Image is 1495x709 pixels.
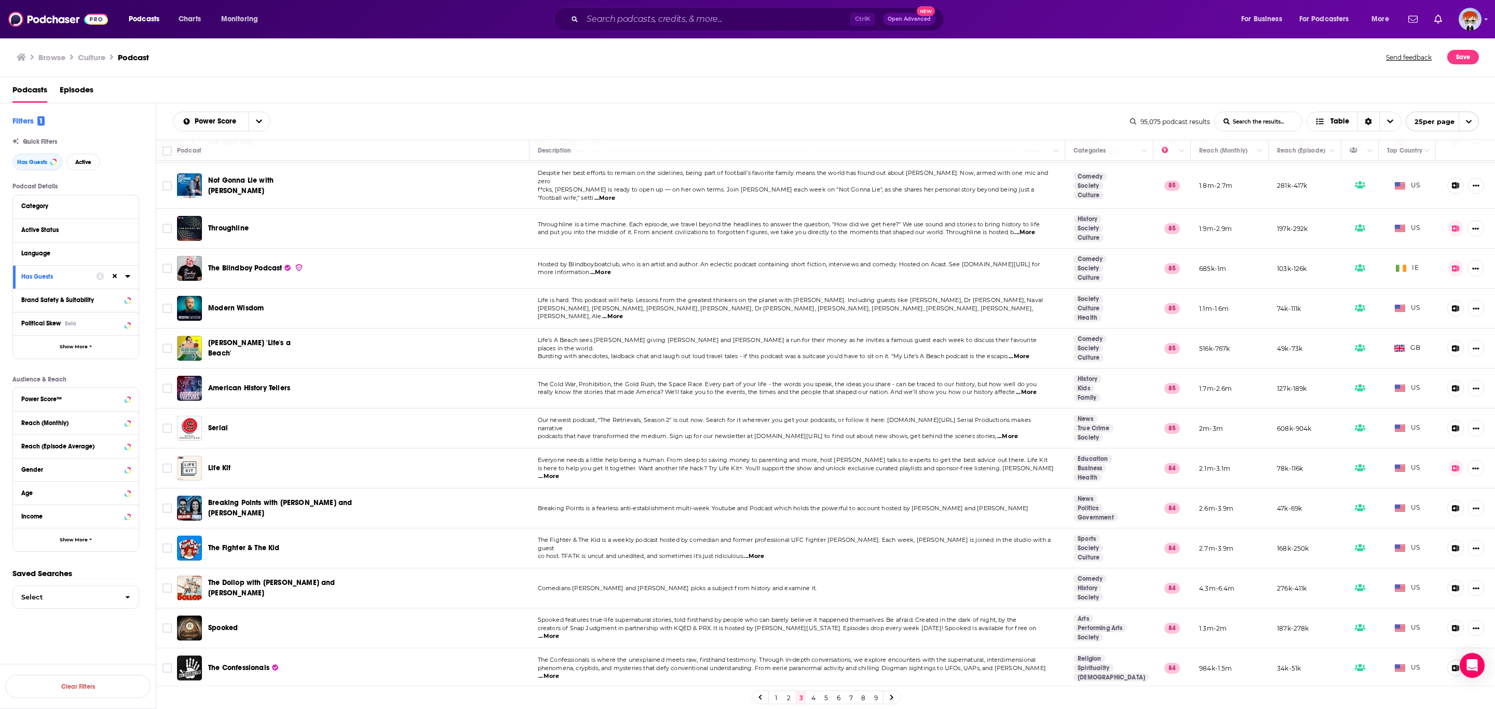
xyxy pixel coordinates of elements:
[162,344,172,353] span: Toggle select row
[1277,464,1303,473] p: 78k-116k
[1199,584,1235,593] p: 4.3m-6.4m
[12,81,47,103] a: Podcasts
[1073,593,1103,602] a: Society
[1073,182,1103,190] a: Society
[1199,424,1223,433] p: 2m-3m
[21,462,130,475] button: Gender
[1330,118,1349,125] span: Table
[208,463,230,473] a: Life Kit
[1073,295,1103,303] a: Society
[888,17,931,22] span: Open Advanced
[177,536,202,561] a: The Fighter & The Kid
[12,585,139,609] button: Select
[208,498,400,519] a: Breaking Points with [PERSON_NAME] and [PERSON_NAME]
[13,335,139,359] button: Show More
[1073,384,1094,392] a: Kids
[208,578,335,597] span: The Dollop with [PERSON_NAME] and [PERSON_NAME]
[162,264,172,273] span: Toggle select row
[221,12,258,26] span: Monitoring
[1073,464,1106,472] a: Business
[177,144,201,157] div: Podcast
[129,12,159,26] span: Podcasts
[1468,380,1484,397] button: Show More Button
[538,380,1037,388] span: The Cold War, Prohibition, the Gold Rush, the Space Race. Every part of your life - the words you...
[1073,415,1097,423] a: News
[208,176,274,195] span: Not Gonna Lie with [PERSON_NAME]
[538,296,1043,304] span: Life is hard. This podcast will help. Lessons from the greatest thinkers on the planet with [PERS...
[1164,303,1180,313] p: 85
[1073,264,1103,272] a: Society
[208,423,228,433] a: Serial
[997,432,1018,441] span: ...More
[1468,178,1484,194] button: Show More Button
[1277,424,1312,433] p: 608k-904k
[743,552,764,561] span: ...More
[177,256,202,281] a: The Blindboy Podcast
[582,11,850,28] input: Search podcasts, credits, & more...
[21,419,121,427] div: Reach (Monthly)
[1073,664,1113,672] a: Spirituality
[177,616,202,640] img: Spooked
[162,304,172,313] span: Toggle select row
[208,498,352,517] span: Breaking Points with [PERSON_NAME] and [PERSON_NAME]
[538,432,997,440] span: podcasts that have transformed the medium. Sign up for our newsletter at [DOMAIN_NAME][URL] to fi...
[177,576,202,601] a: The Dollop with Dave Anthony and Gareth Reynolds
[1468,420,1484,437] button: Show More Button
[21,270,96,283] button: Has Guests
[538,169,1048,185] span: Despite her best efforts to remain on the sidelines, being part of football’s favorite family mea...
[162,463,172,473] span: Toggle select row
[796,691,806,704] a: 3
[590,268,611,277] span: ...More
[538,472,559,481] span: ...More
[21,466,121,473] div: Gender
[21,296,121,304] div: Brand Safety & Suitability
[208,384,290,392] span: American History Tellers
[208,578,384,598] a: The Dollop with [PERSON_NAME] and [PERSON_NAME]
[179,12,201,26] span: Charts
[65,320,76,327] div: Beta
[1073,274,1104,282] a: Culture
[1164,543,1180,553] p: 84
[177,496,202,521] img: Breaking Points with Krystal and Saagar
[162,384,172,393] span: Toggle select row
[21,489,121,497] div: Age
[538,416,1031,432] span: Our newest podcast, “The Retrievals, Season 2” is out now. Search for it wherever you get your po...
[1460,653,1485,678] div: Open Intercom Messenger
[21,250,124,257] div: Language
[208,175,326,196] a: Not Gonna Lie with [PERSON_NAME]
[1395,503,1420,513] span: US
[21,202,124,210] div: Category
[1073,673,1149,681] a: [DEMOGRAPHIC_DATA]
[1404,10,1422,28] a: Show notifications dropdown
[1164,181,1180,191] p: 85
[1299,12,1349,26] span: For Podcasters
[1395,181,1420,191] span: US
[538,536,1051,552] span: The Fighter & The Kid is a weekly podcast hosted by comedian and former professional UFC fighter ...
[162,583,172,593] span: Toggle select row
[1387,144,1422,157] div: Top Country
[1073,495,1097,503] a: News
[846,691,856,704] a: 7
[21,317,130,330] button: Political SkewBeta
[1277,544,1309,553] p: 168k-250k
[1307,112,1402,131] button: Choose View
[177,173,202,198] img: Not Gonna Lie with Kylie Kelce
[12,183,139,190] p: Podcast Details
[177,416,202,441] img: Serial
[538,552,743,560] span: co host. TFATK is uncut and unedited, and sometimes it's just ridiculous
[1073,504,1103,512] a: Politics
[1395,543,1420,553] span: US
[821,691,831,704] a: 5
[12,568,139,578] p: Saved Searches
[1164,383,1180,393] p: 85
[538,388,1015,396] span: really know the stories that made America? We'll take you to the events, the times and the people...
[1430,10,1446,28] a: Show notifications dropdown
[1199,544,1234,553] p: 2.7m-3.9m
[1199,224,1232,233] p: 1.9m-2.9m
[177,336,202,361] a: Alan Carr's 'Life's a Beach'
[21,509,130,522] button: Income
[1073,215,1102,223] a: History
